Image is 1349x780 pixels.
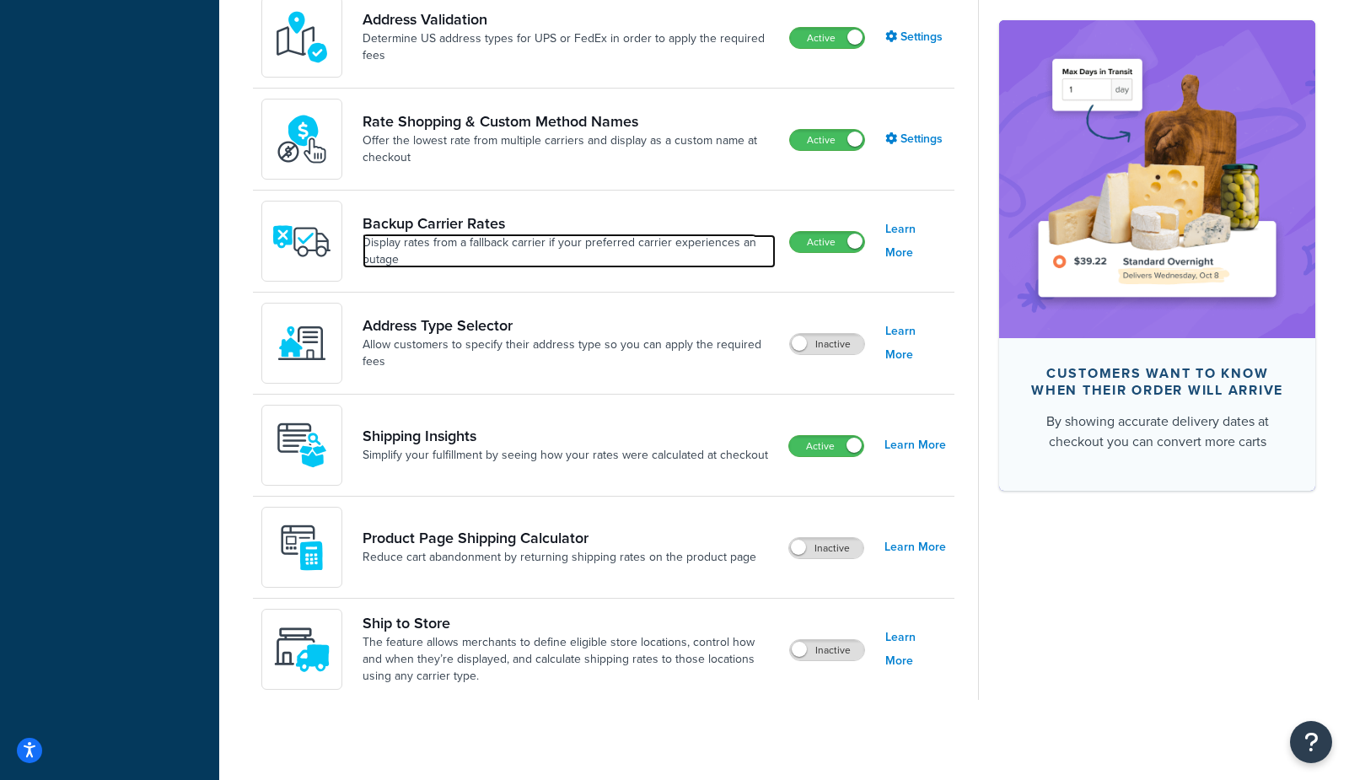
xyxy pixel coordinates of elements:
a: Learn More [884,535,946,559]
label: Active [790,130,864,150]
label: Inactive [789,538,863,558]
label: Active [790,28,864,48]
a: Backup Carrier Rates [363,214,776,233]
a: Settings [885,127,946,151]
a: Determine US address types for UPS or FedEx in order to apply the required fees [363,30,776,64]
div: By showing accurate delivery dates at checkout you can convert more carts [1026,411,1288,451]
img: kIG8fy0lQAAAABJRU5ErkJggg== [272,8,331,67]
label: Active [790,232,864,252]
label: Inactive [790,640,864,660]
a: Address Validation [363,10,776,29]
img: Acw9rhKYsOEjAAAAAElFTkSuQmCC [272,416,331,475]
div: Customers want to know when their order will arrive [1026,364,1288,398]
a: Learn More [885,320,946,367]
a: Allow customers to specify their address type so you can apply the required fees [363,336,776,370]
a: Learn More [884,433,946,457]
img: feature-image-ddt-36eae7f7280da8017bfb280eaccd9c446f90b1fe08728e4019434db127062ab4.png [1024,46,1290,312]
a: Ship to Store [363,614,776,632]
img: icon-duo-feat-backup-carrier-4420b188.png [272,212,331,271]
img: +D8d0cXZM7VpdAAAAAElFTkSuQmCC [272,518,331,577]
a: Shipping Insights [363,427,768,445]
a: Offer the lowest rate from multiple carriers and display as a custom name at checkout [363,132,776,166]
img: icon-duo-feat-rate-shopping-ecdd8bed.png [272,110,331,169]
label: Inactive [790,334,864,354]
a: Learn More [885,218,946,265]
a: Learn More [885,626,946,673]
a: Display rates from a fallback carrier if your preferred carrier experiences an outage [363,234,776,268]
a: Rate Shopping & Custom Method Names [363,112,776,131]
a: Settings [885,25,946,49]
a: Simplify your fulfillment by seeing how your rates were calculated at checkout [363,447,768,464]
img: wNXZ4XiVfOSSwAAAABJRU5ErkJggg== [272,314,331,373]
button: Open Resource Center [1290,721,1332,763]
label: Active [789,436,863,456]
a: The feature allows merchants to define eligible store locations, control how and when they’re dis... [363,634,776,685]
a: Product Page Shipping Calculator [363,529,756,547]
a: Address Type Selector [363,316,776,335]
a: Reduce cart abandonment by returning shipping rates on the product page [363,549,756,566]
img: icon-duo-feat-ship-to-store-7c4d6248.svg [272,620,331,679]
